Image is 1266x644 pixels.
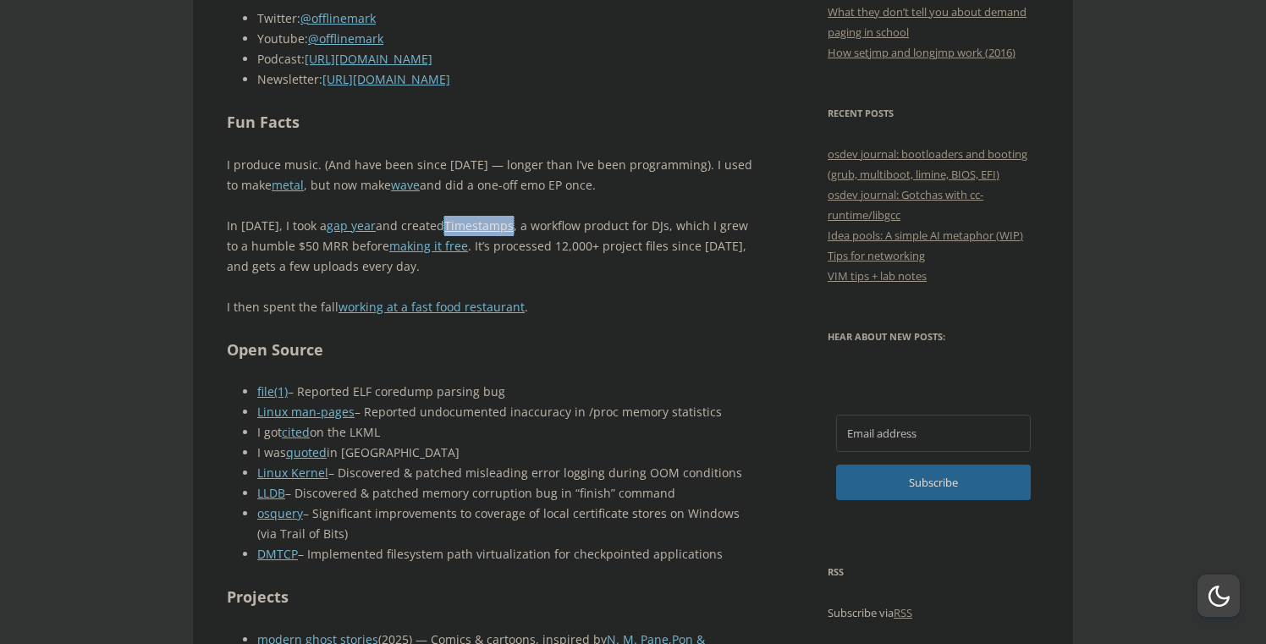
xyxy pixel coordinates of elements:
[391,177,420,193] a: wave
[227,155,756,195] p: I produce music. (And have been since [DATE] — longer than I’ve been programming). I used to make...
[828,103,1039,124] h3: Recent Posts
[828,4,1027,40] a: What they don’t tell you about demand paging in school
[308,30,383,47] a: @offlinemark
[257,382,756,402] li: – Reported ELF coredump parsing bug
[836,415,1031,452] input: Email address
[257,69,756,90] li: Newsletter:
[257,463,756,483] li: – Discovered & patched misleading error logging during OOM conditions
[227,585,756,609] h2: Projects
[300,10,376,26] a: @offlinemark
[828,228,1023,243] a: Idea pools: A simple AI metaphor (WIP)
[257,443,756,463] li: I was in [GEOGRAPHIC_DATA]
[389,238,468,254] a: making it free
[836,465,1031,500] button: Subscribe
[285,485,675,501] span: – Discovered & patched memory corruption bug in “finish” command
[257,546,298,562] a: DMTCP
[257,485,285,501] a: LLDB
[257,505,303,521] a: osquery
[828,327,1039,347] h3: Hear about new posts:
[828,603,1039,623] p: Subscribe via
[894,605,912,620] a: RSS
[257,8,756,29] li: Twitter:
[305,51,432,67] a: [URL][DOMAIN_NAME]
[322,71,450,87] a: [URL][DOMAIN_NAME]
[286,444,327,460] a: quoted
[227,297,756,317] p: I then spent the fall .
[828,268,927,283] a: VIM tips + lab notes
[339,299,525,315] a: working at a fast food restaurant
[828,146,1027,182] a: osdev journal: bootloaders and booting (grub, multiboot, limine, BIOS, EFI)
[257,422,756,443] li: I got on the LKML
[227,216,756,277] p: In [DATE], I took a and created , a workflow product for DJs, which I grew to a humble $50 MRR be...
[828,562,1039,582] h3: RSS
[282,424,310,440] a: cited
[828,187,983,223] a: osdev journal: Gotchas with cc-runtime/libgcc
[327,217,376,234] a: gap year
[257,404,355,420] a: Linux man-pages
[257,465,328,481] a: Linux Kernel
[444,217,514,234] a: Timestamps
[828,45,1016,60] a: How setjmp and longjmp work (2016)
[257,383,288,399] a: file(1)
[257,544,756,564] li: – Implemented filesystem path virtualization for checkpointed applications
[257,29,756,49] li: Youtube:
[227,338,756,362] h2: Open Source
[828,248,925,263] a: Tips for networking
[257,504,756,544] li: – Significant improvements to coverage of local certificate stores on Windows (via Trail of Bits)
[227,110,756,135] h2: Fun Facts
[272,177,304,193] a: metal
[257,402,756,422] li: – Reported undocumented inaccuracy in /proc memory statistics
[257,49,756,69] li: Podcast:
